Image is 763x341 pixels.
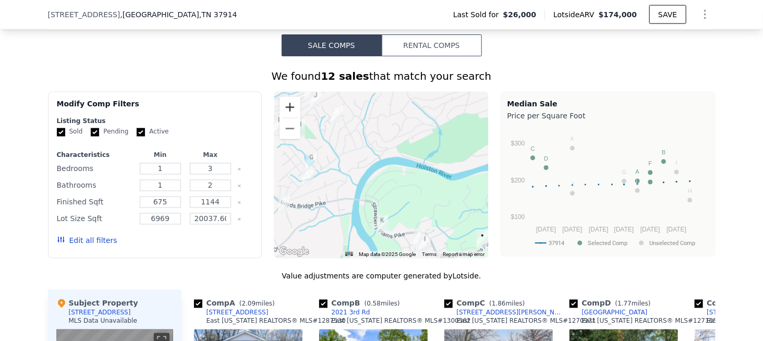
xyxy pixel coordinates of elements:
[611,300,655,308] span: ( miles)
[622,169,626,175] text: G
[444,298,529,309] div: Comp C
[422,252,437,258] a: Terms (opens in new tab)
[617,300,632,308] span: 1.77
[530,146,535,152] text: C
[277,245,311,259] img: Google
[57,151,134,160] div: Characteristics
[57,195,134,210] div: Finished Sqft
[278,195,290,213] div: 1515 Robert Huff Ln
[91,128,99,137] input: Pending
[453,9,503,20] span: Last Sold for
[302,168,313,186] div: 3620 Mcdonald Rd
[69,317,138,325] div: MLS Data Unavailable
[614,226,634,233] text: [DATE]
[562,226,582,233] text: [DATE]
[194,309,269,317] a: [STREET_ADDRESS]
[137,128,145,137] input: Active
[237,167,241,172] button: Clear
[207,309,269,317] div: [STREET_ADDRESS]
[207,317,346,325] div: East [US_STATE] REALTORS® MLS # 1287530
[571,181,574,188] text: J
[648,170,652,176] text: E
[503,9,537,20] span: $26,000
[599,10,637,19] span: $174,000
[648,161,652,167] text: F
[589,226,609,233] text: [DATE]
[332,309,370,317] div: 2021 3rd Rd
[199,10,237,19] span: , TN 37914
[194,298,279,309] div: Comp A
[444,309,565,317] a: [STREET_ADDRESS][PERSON_NAME]
[57,212,134,226] div: Lot Size Sqft
[649,240,695,247] text: Unselected Comp
[57,162,134,176] div: Bedrooms
[242,300,256,308] span: 2.09
[382,34,482,56] button: Rental Comps
[237,201,241,205] button: Clear
[507,109,709,124] div: Price per Square Foot
[48,271,716,282] div: Value adjustments are computer generated by Lotside .
[187,151,233,160] div: Max
[675,160,677,166] text: I
[667,226,686,233] text: [DATE]
[280,118,300,139] button: Zoom out
[69,309,131,317] div: [STREET_ADDRESS]
[640,226,660,233] text: [DATE]
[237,217,241,222] button: Clear
[331,105,343,123] div: 4448 Tynemouth Dr
[137,128,168,137] label: Active
[695,4,716,25] button: Show Options
[306,152,317,170] div: 1303 Joy Rd
[582,309,648,317] div: [GEOGRAPHIC_DATA]
[56,298,138,309] div: Subject Property
[345,252,353,257] button: Keyboard shortcuts
[536,226,556,233] text: [DATE]
[511,140,525,148] text: $300
[321,70,369,82] strong: 12 sales
[360,300,404,308] span: ( miles)
[507,99,709,109] div: Median Sale
[237,184,241,188] button: Clear
[91,128,128,137] label: Pending
[511,177,525,184] text: $200
[332,317,471,325] div: East [US_STATE] REALTORS® MLS # 1300562
[544,155,548,162] text: D
[485,300,529,308] span: ( miles)
[443,252,485,258] a: Report a map error
[367,300,381,308] span: 0.58
[414,229,425,247] div: 2021 3rd Rd
[137,151,183,160] div: Min
[120,9,237,20] span: , [GEOGRAPHIC_DATA]
[310,90,321,108] div: 4128 Skyline Dr
[570,309,648,317] a: [GEOGRAPHIC_DATA]
[294,119,305,137] div: 1013 Beaman Lake Rd
[649,5,686,24] button: SAVE
[457,317,596,325] div: East [US_STATE] REALTORS® MLS # 1270971
[492,300,506,308] span: 1.86
[636,178,639,185] text: L
[277,245,311,259] a: Open this area in Google Maps (opens a new window)
[280,97,300,118] button: Zoom in
[511,213,525,221] text: $100
[57,117,253,126] div: Listing Status
[571,136,575,142] text: K
[457,309,565,317] div: [STREET_ADDRESS][PERSON_NAME]
[507,124,709,254] svg: A chart.
[57,236,117,246] button: Edit all filters
[688,188,692,194] text: H
[419,234,431,252] div: 4720 Griffith Dr
[582,317,721,325] div: East [US_STATE] REALTORS® MLS # 1271657
[319,298,404,309] div: Comp B
[319,309,370,317] a: 2021 3rd Rd
[57,178,134,193] div: Bathrooms
[235,300,279,308] span: ( miles)
[549,240,564,247] text: 37914
[57,99,253,117] div: Modify Comp Filters
[57,128,83,137] label: Sold
[48,9,120,20] span: [STREET_ADDRESS]
[377,215,388,233] div: 4317 Strawberry Plains Pike
[553,9,598,20] span: Lotside ARV
[282,34,382,56] button: Sale Comps
[570,298,655,309] div: Comp D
